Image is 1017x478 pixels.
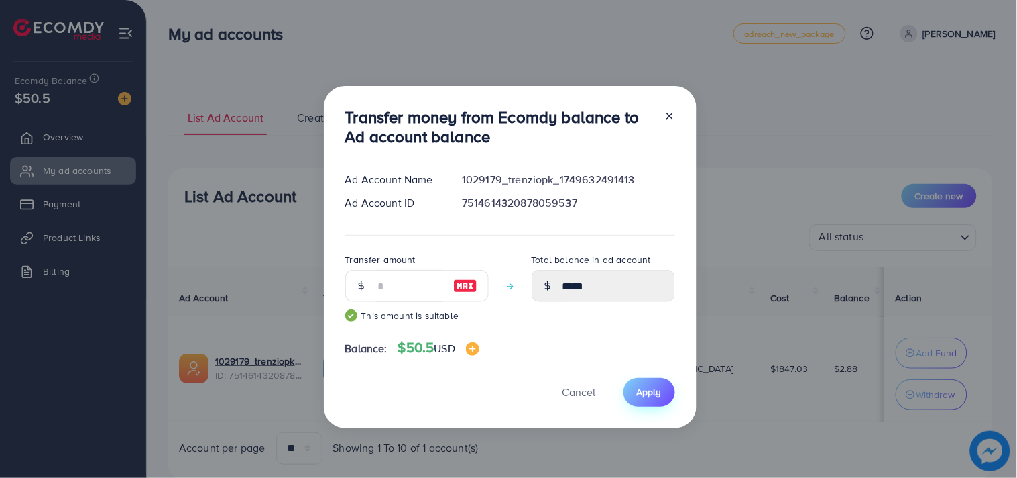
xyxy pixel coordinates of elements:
button: Cancel [546,378,613,407]
h4: $50.5 [398,340,479,356]
div: Ad Account Name [335,172,452,187]
div: 7514614320878059537 [451,195,685,211]
img: image [466,342,479,356]
small: This amount is suitable [345,309,489,322]
label: Total balance in ad account [532,253,651,267]
label: Transfer amount [345,253,416,267]
img: guide [345,309,357,322]
span: Cancel [562,385,596,399]
span: Balance: [345,341,387,356]
div: 1029179_trenziopk_1749632491413 [451,172,685,187]
img: image [453,278,477,294]
div: Ad Account ID [335,195,452,211]
span: USD [434,341,455,356]
button: Apply [623,378,675,407]
h3: Transfer money from Ecomdy balance to Ad account balance [345,107,654,146]
span: Apply [637,385,662,399]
